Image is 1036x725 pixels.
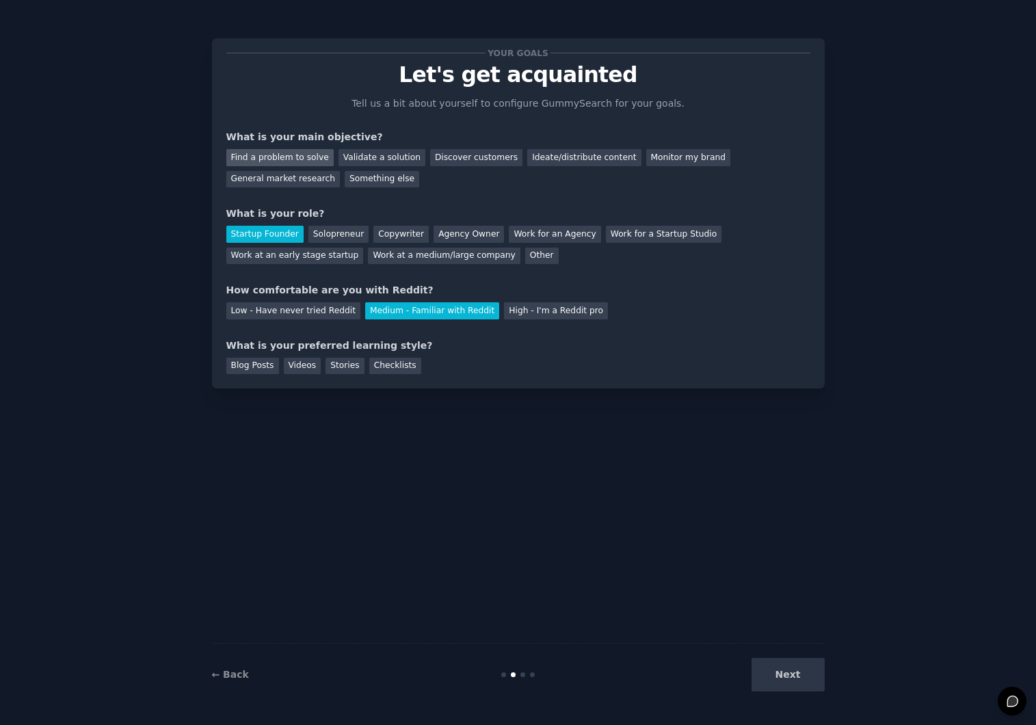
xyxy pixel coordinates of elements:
div: Medium - Familiar with Reddit [365,302,499,319]
div: Startup Founder [226,226,304,243]
div: Checklists [369,358,421,375]
div: Agency Owner [434,226,504,243]
div: Copywriter [373,226,429,243]
div: What is your role? [226,207,810,221]
div: Videos [284,358,321,375]
div: Something else [345,171,419,188]
div: What is your main objective? [226,130,810,144]
div: Solopreneur [308,226,369,243]
div: Discover customers [430,149,522,166]
span: Your goals [486,46,551,60]
div: Work at an early stage startup [226,248,364,265]
a: ← Back [212,669,249,680]
div: Work for a Startup Studio [606,226,721,243]
div: General market research [226,171,341,188]
div: What is your preferred learning style? [226,339,810,353]
div: Monitor my brand [646,149,730,166]
p: Let's get acquainted [226,63,810,87]
div: Ideate/distribute content [527,149,641,166]
div: Find a problem to solve [226,149,334,166]
div: Other [525,248,559,265]
div: Low - Have never tried Reddit [226,302,360,319]
div: Work at a medium/large company [368,248,520,265]
div: Stories [326,358,364,375]
p: Tell us a bit about yourself to configure GummySearch for your goals. [346,96,691,111]
div: High - I'm a Reddit pro [504,302,608,319]
div: Blog Posts [226,358,279,375]
div: How comfortable are you with Reddit? [226,283,810,298]
div: Work for an Agency [509,226,600,243]
div: Validate a solution [338,149,425,166]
